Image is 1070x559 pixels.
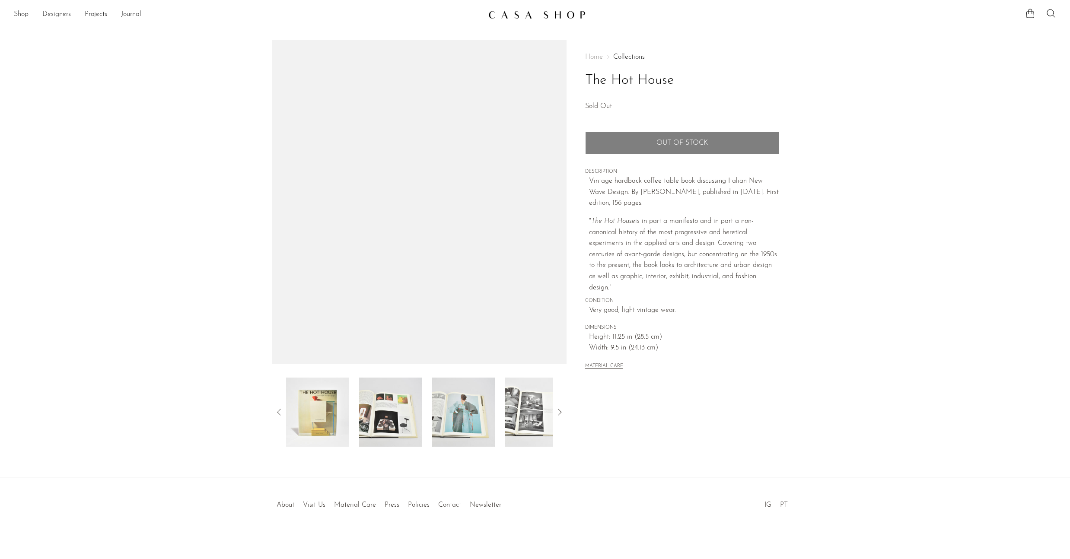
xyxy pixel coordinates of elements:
[585,168,780,176] span: DESCRIPTION
[589,305,780,316] span: Very good; light vintage wear.
[303,502,325,508] a: Visit Us
[334,502,376,508] a: Material Care
[277,502,294,508] a: About
[589,216,780,293] p: " is in part a manifesto and in part a non-canonical history of the most progressive and heretica...
[585,363,623,370] button: MATERIAL CARE
[760,495,792,511] ul: Social Medias
[42,9,71,20] a: Designers
[585,324,780,332] span: DIMENSIONS
[585,70,780,92] h1: The Hot House
[591,218,635,225] em: The Hot House
[14,7,481,22] ul: NEW HEADER MENU
[589,343,780,354] span: Width: 9.5 in (24.13 cm)
[14,9,29,20] a: Shop
[438,502,461,508] a: Contact
[359,378,422,447] img: The Hot House
[585,54,603,60] span: Home
[408,502,430,508] a: Policies
[585,54,780,60] nav: Breadcrumbs
[286,378,349,447] img: The Hot House
[589,332,780,343] span: Height: 11.25 in (28.5 cm)
[385,502,399,508] a: Press
[585,297,780,305] span: CONDITION
[85,9,107,20] a: Projects
[585,103,612,110] span: Sold Out
[613,54,645,60] a: Collections
[780,502,788,508] a: PT
[14,7,481,22] nav: Desktop navigation
[589,176,780,209] p: Vintage hardback coffee table book discussing Italian New Wave Design. By [PERSON_NAME], publishe...
[121,9,141,20] a: Journal
[656,139,708,147] span: Out of stock
[585,132,780,154] button: Add to cart
[432,378,495,447] img: The Hot House
[764,502,771,508] a: IG
[272,495,506,511] ul: Quick links
[505,378,568,447] img: The Hot House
